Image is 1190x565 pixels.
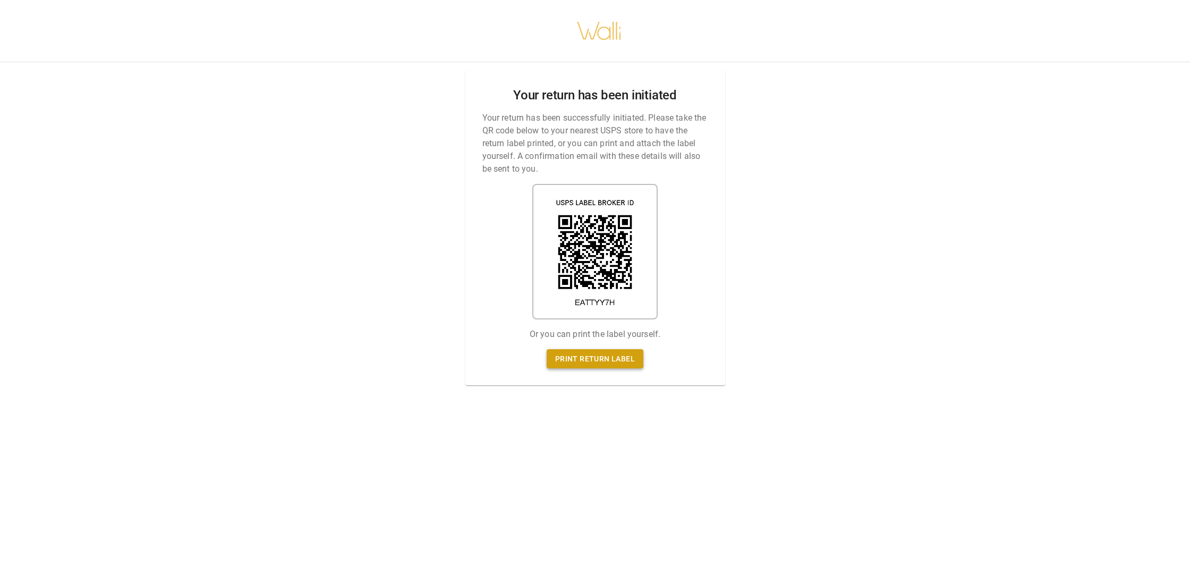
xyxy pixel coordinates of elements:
img: shipping label qr code [532,184,658,319]
p: Or you can print the label yourself. [530,328,660,341]
a: Print return label [547,349,643,369]
h2: Your return has been initiated [513,88,677,103]
img: walli-inc.myshopify.com [576,8,622,54]
p: Your return has been successfully initiated. Please take the QR code below to your nearest USPS s... [482,112,708,175]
